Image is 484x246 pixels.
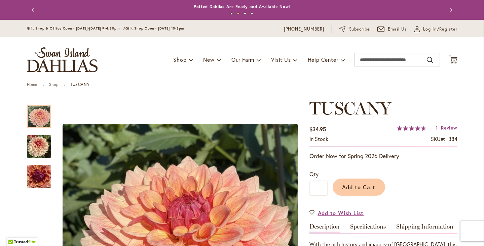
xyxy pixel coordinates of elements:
div: Availability [309,135,328,143]
a: 1 Review [436,125,457,131]
span: Shop [173,56,186,63]
img: TUSCANY [27,135,51,159]
a: Shipping Information [396,224,453,233]
span: $34.95 [309,126,326,133]
span: Visit Us [271,56,291,63]
button: Next [444,3,457,17]
div: TUSCANY [27,98,58,128]
div: TUSCANY [27,158,51,188]
span: Email Us [388,26,407,33]
iframe: Launch Accessibility Center [5,222,24,241]
a: Description [309,224,340,233]
span: Log In/Register [423,26,457,33]
button: 1 of 4 [230,12,233,15]
button: 4 of 4 [251,12,253,15]
a: Shop [49,82,59,87]
span: In stock [309,135,328,142]
a: Add to Wish List [309,209,364,217]
img: TUSCANY [27,160,51,193]
button: 2 of 4 [237,12,239,15]
button: 3 of 4 [244,12,246,15]
a: store logo [27,47,98,72]
p: Order Now for Spring 2026 Delivery [309,152,457,160]
button: Previous [27,3,40,17]
span: Qty [309,170,319,178]
span: New [203,56,214,63]
span: Review [441,125,457,131]
a: Specifications [350,224,386,233]
div: 384 [448,135,457,143]
span: Subscribe [349,26,370,33]
span: Our Farm [231,56,254,63]
span: Add to Cart [342,184,375,191]
strong: TUSCANY [70,82,89,87]
a: Email Us [377,26,407,33]
span: Gift Shop Open - [DATE] 10-3pm [125,26,184,31]
span: TUSCANY [309,98,391,119]
div: 93% [397,126,426,131]
span: Gift Shop & Office Open - [DATE]-[DATE] 9-4:30pm / [27,26,126,31]
strong: SKU [431,135,445,142]
span: 1 [436,125,438,131]
div: TUSCANY [27,128,58,158]
span: Help Center [308,56,338,63]
span: Add to Wish List [318,209,364,217]
a: Home [27,82,37,87]
button: Add to Cart [333,179,385,196]
a: [PHONE_NUMBER] [284,26,325,33]
a: Subscribe [339,26,370,33]
a: Log In/Register [414,26,457,33]
a: Potted Dahlias Are Ready and Available Now! [194,4,291,9]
